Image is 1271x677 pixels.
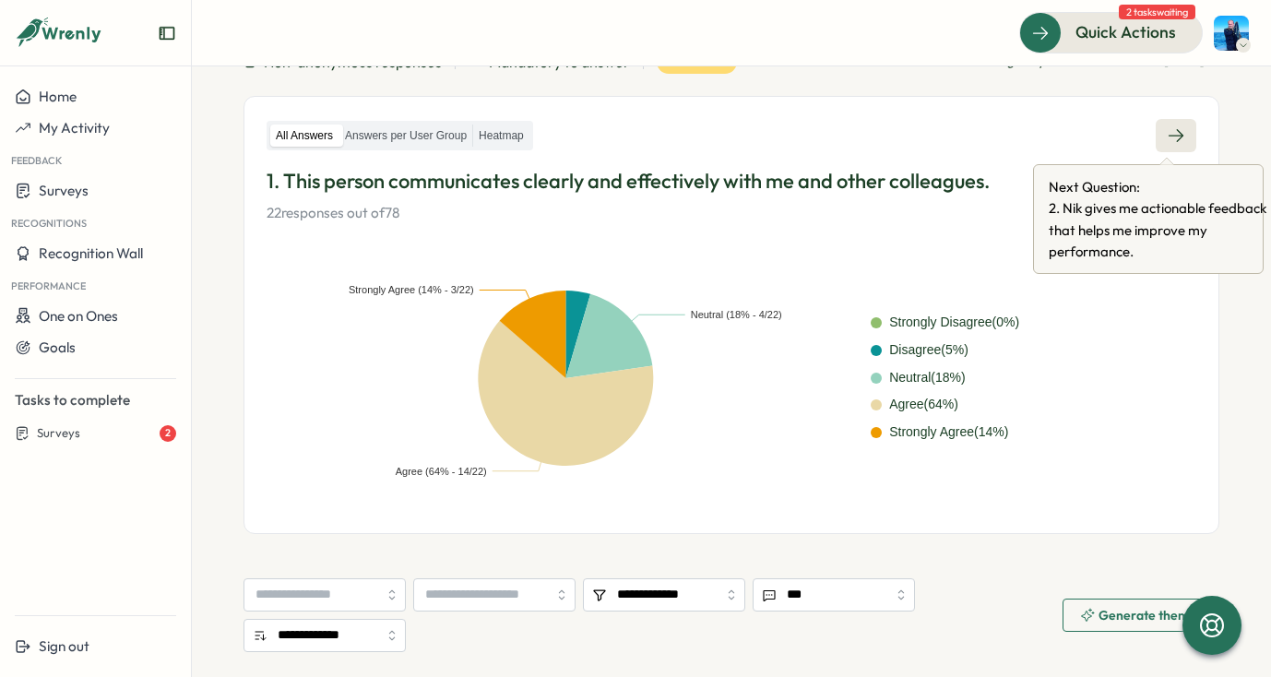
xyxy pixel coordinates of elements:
p: 1. This person communicates clearly and effectively with me and other colleagues. [267,167,1196,196]
label: Answers per User Group [339,125,472,148]
span: 2 tasks waiting [1119,5,1195,19]
button: Generate themes [1063,599,1219,632]
span: Recognition Wall [39,244,143,262]
img: Henry Innis [1214,16,1249,51]
span: Next Question: [1049,176,1270,197]
span: One on Ones [39,307,118,325]
span: Generate themes [1099,609,1202,622]
div: 2 [160,425,176,442]
p: Tasks to complete [15,390,176,410]
button: Expand sidebar [158,24,176,42]
span: Goals [39,338,76,356]
span: Surveys [37,425,80,442]
label: Heatmap [473,125,529,148]
text: Neutral (18% - 4/22) [691,309,782,320]
div: Strongly Disagree ( 0 %) [889,313,1019,333]
span: Home [39,88,77,105]
span: 2 . Nik gives me actionable feedback that helps me improve my performance. [1049,197,1270,262]
span: Sign out [39,637,89,655]
span: My Activity [39,119,110,137]
div: Strongly Agree ( 14 %) [889,422,1008,443]
div: Disagree ( 5 %) [889,340,968,361]
span: Quick Actions [1075,20,1176,44]
div: Agree ( 64 %) [889,395,958,415]
text: Strongly Agree (14% - 3/22) [349,284,474,295]
div: Neutral ( 18 %) [889,368,966,388]
span: Surveys [39,182,89,199]
button: Quick Actions [1019,12,1203,53]
text: Agree (64% - 14/22) [396,465,487,476]
p: 22 responses out of 78 [267,203,1196,223]
label: All Answers [270,125,339,148]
